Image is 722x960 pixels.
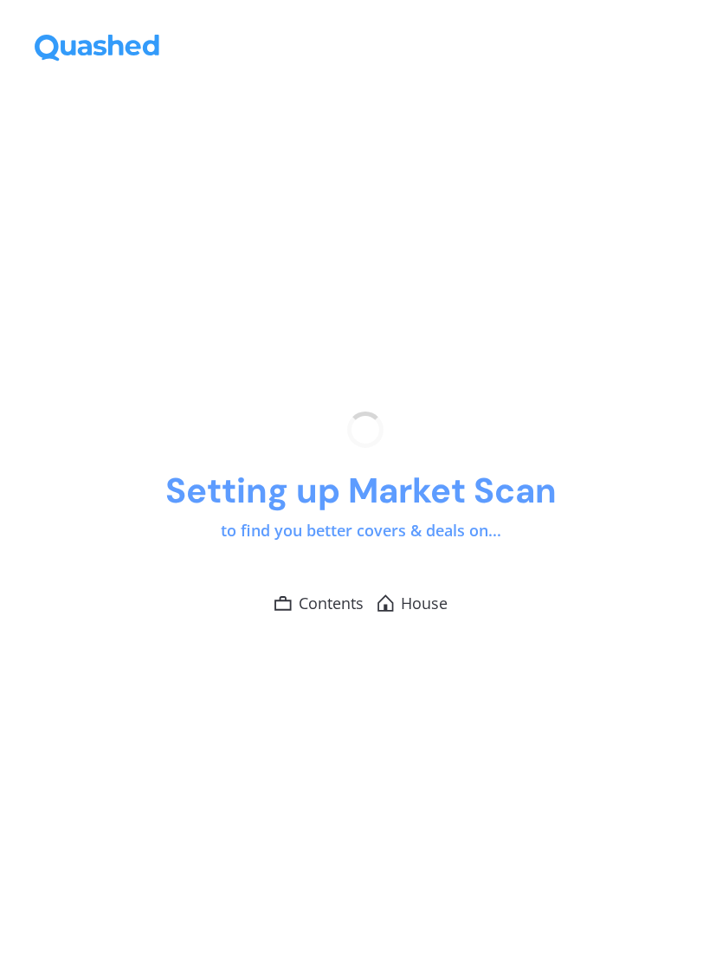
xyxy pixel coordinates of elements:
[274,596,292,610] img: Contents
[401,593,448,614] span: House
[221,520,501,542] p: to find you better covers & deals on...
[165,469,557,513] h1: Setting up Market Scan
[377,594,394,612] img: House
[299,593,364,614] span: Contents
